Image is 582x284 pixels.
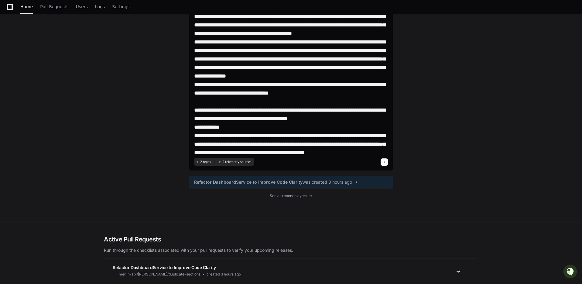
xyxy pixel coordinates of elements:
div: We're available if you need us! [27,51,84,56]
span: Users [76,5,88,9]
img: 1756235613930-3d25f9e4-fa56-45dd-b3ad-e072dfbd1548 [6,45,17,56]
button: See all [94,65,111,72]
div: Past conversations [6,66,41,71]
span: Pylon [60,95,74,100]
img: PlayerZero [6,6,18,18]
span: [DATE] [54,81,66,86]
button: Start new chat [103,47,111,54]
a: See all recent players [189,193,393,198]
span: Settings [112,5,129,9]
div: Start new chat [27,45,100,51]
a: Powered byPylon [43,95,74,100]
span: Pull Requests [40,5,68,9]
span: created 3 hours ago [207,272,241,277]
span: [PERSON_NAME] [19,81,49,86]
img: 8294786374016_798e290d9caffa94fd1d_72.jpg [13,45,24,56]
span: merlin-api/[PERSON_NAME]/duplicate-sections [119,272,200,277]
iframe: Open customer support [563,264,579,280]
div: Welcome [6,24,111,34]
span: Logs [95,5,105,9]
span: Refactor DashboardService to Improve Code Clarity [113,265,216,270]
h2: Active Pull Requests [104,235,478,244]
span: Home [20,5,33,9]
span: Refactor DashboardService to Improve Code Clarity [194,179,303,185]
span: 2 repos [200,160,211,164]
span: was created 3 hours ago [303,179,352,185]
p: Run through the checklists associated with your pull requests to verify your upcoming releases. [104,247,478,253]
span: 9 telemetry sources [222,160,251,164]
img: Robert Klasen [6,76,16,90]
img: 1756235613930-3d25f9e4-fa56-45dd-b3ad-e072dfbd1548 [12,82,17,87]
span: See all recent players [270,193,307,198]
a: Refactor DashboardService to Improve Code Claritywas created 3 hours ago [194,179,388,185]
a: Refactor DashboardService to Improve Code Claritymerlin-api/[PERSON_NAME]/duplicate-sectionscreat... [104,258,478,284]
span: • [50,81,53,86]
